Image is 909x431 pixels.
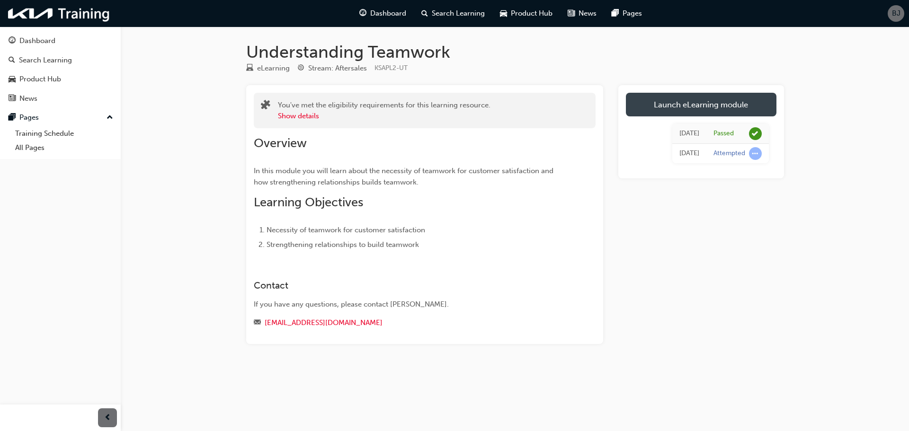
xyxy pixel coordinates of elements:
[107,112,113,124] span: up-icon
[568,8,575,19] span: news-icon
[11,126,117,141] a: Training Schedule
[254,280,561,291] h3: Contact
[359,8,366,19] span: guage-icon
[749,127,762,140] span: learningRecordVerb_PASS-icon
[265,318,383,327] a: [EMAIL_ADDRESS][DOMAIN_NAME]
[9,37,16,45] span: guage-icon
[254,317,561,329] div: Email
[352,4,414,23] a: guage-iconDashboard
[9,114,16,122] span: pages-icon
[749,147,762,160] span: learningRecordVerb_ATTEMPT-icon
[254,136,307,150] span: Overview
[308,63,367,74] div: Stream: Aftersales
[626,93,776,116] a: Launch eLearning module
[19,55,72,66] div: Search Learning
[4,109,117,126] button: Pages
[4,90,117,107] a: News
[511,8,553,19] span: Product Hub
[892,8,900,19] span: BJ
[104,412,111,424] span: prev-icon
[370,8,406,19] span: Dashboard
[4,32,117,50] a: Dashboard
[246,42,784,62] h1: Understanding Teamwork
[254,167,555,186] span: In this module you will learn about the necessity of teamwork for customer satisfaction and how s...
[278,100,490,121] div: You've met the eligibility requirements for this learning resource.
[888,5,904,22] button: BJ
[246,64,253,73] span: learningResourceType_ELEARNING-icon
[579,8,597,19] span: News
[679,128,699,139] div: Tue Jan 14 2025 16:13:07 GMT+1100 (Australian Eastern Daylight Time)
[4,30,117,109] button: DashboardSearch LearningProduct HubNews
[414,4,492,23] a: search-iconSearch Learning
[560,4,604,23] a: news-iconNews
[432,8,485,19] span: Search Learning
[421,8,428,19] span: search-icon
[278,111,319,122] button: Show details
[19,93,37,104] div: News
[297,64,304,73] span: target-icon
[679,148,699,159] div: Tue Jan 14 2025 10:33:58 GMT+1100 (Australian Eastern Daylight Time)
[604,4,650,23] a: pages-iconPages
[246,62,290,74] div: Type
[19,112,39,123] div: Pages
[9,75,16,84] span: car-icon
[612,8,619,19] span: pages-icon
[492,4,560,23] a: car-iconProduct Hub
[713,129,734,138] div: Passed
[19,74,61,85] div: Product Hub
[297,62,367,74] div: Stream
[374,64,408,72] span: Learning resource code
[623,8,642,19] span: Pages
[9,95,16,103] span: news-icon
[267,226,425,234] span: Necessity of teamwork for customer satisfaction
[4,70,117,88] a: Product Hub
[261,101,270,112] span: puzzle-icon
[9,56,15,65] span: search-icon
[713,149,745,158] div: Attempted
[5,4,114,23] img: kia-training
[19,35,55,46] div: Dashboard
[4,52,117,69] a: Search Learning
[254,195,363,210] span: Learning Objectives
[267,240,419,249] span: Strengthening relationships to build teamwork
[11,141,117,155] a: All Pages
[254,319,261,327] span: email-icon
[254,299,561,310] div: If you have any questions, please contact [PERSON_NAME].
[257,63,290,74] div: eLearning
[500,8,507,19] span: car-icon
